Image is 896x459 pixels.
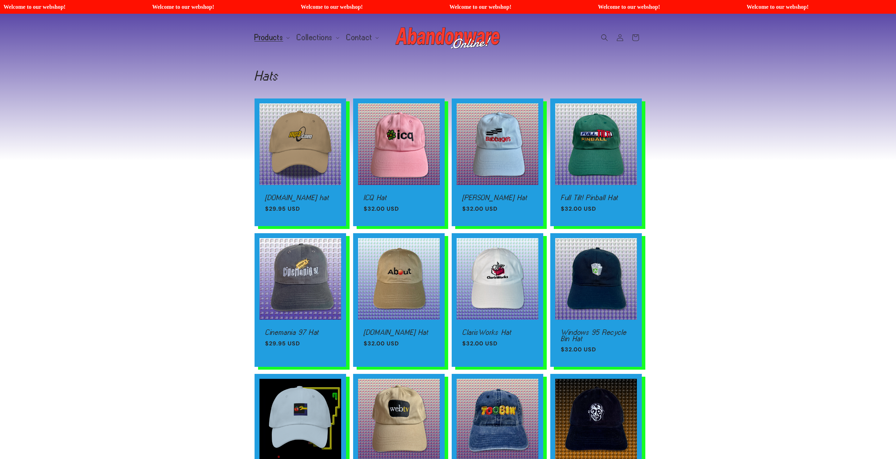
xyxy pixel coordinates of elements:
span: Welcome to our webshop! [449,4,588,10]
h1: Hats [255,70,642,81]
summary: Search [597,30,612,45]
span: Welcome to our webshop! [300,4,440,10]
span: Contact [346,34,372,41]
summary: Products [250,30,293,45]
a: Cinemania 97 Hat [265,329,336,336]
a: Abandonware [393,21,503,54]
span: Welcome to our webshop! [598,4,737,10]
span: Welcome to our webshop! [152,4,291,10]
summary: Contact [342,30,382,45]
span: Collections [297,34,333,41]
a: [DOMAIN_NAME] Hat [364,329,434,336]
a: [PERSON_NAME] Hat [462,195,533,201]
summary: Collections [293,30,342,45]
a: ICQ Hat [364,195,434,201]
a: ClarisWorks Hat [462,329,533,336]
a: [DOMAIN_NAME] hat [265,195,336,201]
span: Products [255,34,283,41]
span: Welcome to our webshop! [3,4,143,10]
img: Abandonware [395,24,501,52]
a: Windows 95 Recycle Bin Hat [561,329,631,342]
span: Welcome to our webshop! [746,4,886,10]
a: Full Tilt! Pinball Hat [561,195,631,201]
